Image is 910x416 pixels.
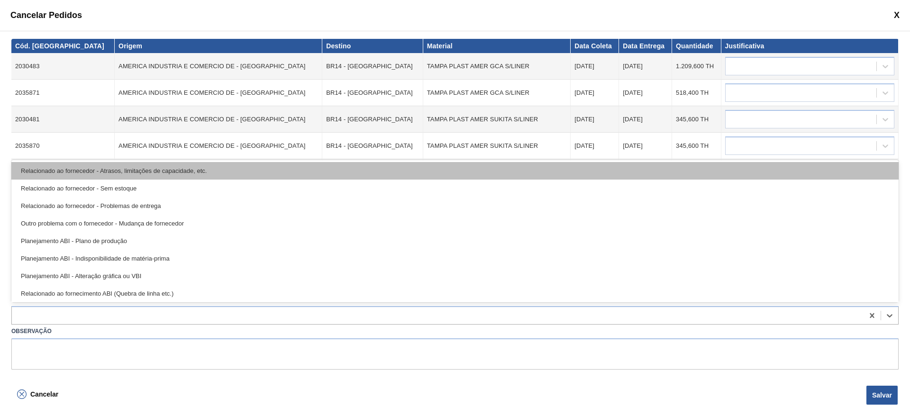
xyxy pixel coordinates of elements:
div: Relacionado ao fornecedor - Atrasos, limitações de capacidade, etc. [11,162,899,180]
td: TAMPA PLAST AMER GCA S/LINER [423,53,571,80]
th: Data Entrega [619,39,672,53]
th: Origem [115,39,322,53]
th: Cód. [GEOGRAPHIC_DATA] [11,39,115,53]
td: 2035870 [11,133,115,159]
span: Cancelar Pedidos [10,10,82,20]
td: BR14 - [GEOGRAPHIC_DATA] [322,133,423,159]
td: TAMPA PLAST AMER SUK TUBAINA S/LINER [423,159,571,186]
td: 2035723 [11,159,115,186]
td: 345,600 TH [672,106,721,133]
span: Cancelar [30,390,58,398]
button: Cancelar [11,385,64,404]
td: [DATE] [619,53,672,80]
td: AMERICA INDUSTRIA E COMERCIO DE - [GEOGRAPHIC_DATA] [115,80,322,106]
div: Relacionado ao fornecimento ABI (Quebra de linha etc.) [11,285,899,302]
label: Observação [11,325,899,338]
div: Planejamento ABI - Plano de produção [11,232,899,250]
td: [DATE] [619,159,672,186]
div: Planejamento ABI - Indisponibilidade de matéria-prima [11,250,899,267]
td: [DATE] [571,159,619,186]
td: [DATE] [619,80,672,106]
td: AMERICA INDUSTRIA E COMERCIO DE - [GEOGRAPHIC_DATA] [115,133,322,159]
td: [DATE] [571,53,619,80]
td: 345,600 TH [672,133,721,159]
td: BR14 - [GEOGRAPHIC_DATA] [322,159,423,186]
td: AMERICA INDUSTRIA E COMERCIO DE - [GEOGRAPHIC_DATA] [115,53,322,80]
div: Outro problema com o fornecedor - Mudança de fornecedor [11,215,899,232]
button: Salvar [866,386,898,405]
div: Relacionado ao fornecedor - Problemas de entrega [11,197,899,215]
th: Quantidade [672,39,721,53]
td: 172,800 TH [672,159,721,186]
td: BR14 - [GEOGRAPHIC_DATA] [322,106,423,133]
td: [DATE] [571,106,619,133]
td: AMERICA INDUSTRIA E COMERCIO DE - [GEOGRAPHIC_DATA] [115,159,322,186]
td: AMERICA INDUSTRIA E COMERCIO DE - [GEOGRAPHIC_DATA] [115,106,322,133]
td: TAMPA PLAST AMER GCA S/LINER [423,80,571,106]
th: Material [423,39,571,53]
td: TAMPA PLAST AMER SUKITA S/LINER [423,133,571,159]
td: [DATE] [571,80,619,106]
th: Data Coleta [571,39,619,53]
td: 518,400 TH [672,80,721,106]
th: Justificativa [721,39,899,53]
td: BR14 - [GEOGRAPHIC_DATA] [322,80,423,106]
td: TAMPA PLAST AMER SUKITA S/LINER [423,106,571,133]
th: Destino [322,39,423,53]
td: 2035871 [11,80,115,106]
td: 1.209,600 TH [672,53,721,80]
td: [DATE] [571,133,619,159]
td: 2030483 [11,53,115,80]
td: 2030481 [11,106,115,133]
td: [DATE] [619,133,672,159]
td: BR14 - [GEOGRAPHIC_DATA] [322,53,423,80]
td: [DATE] [619,106,672,133]
div: Planejamento ABI - Alteração gráfica ou VBI [11,267,899,285]
div: Relacionado ao fornecedor - Sem estoque [11,180,899,197]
